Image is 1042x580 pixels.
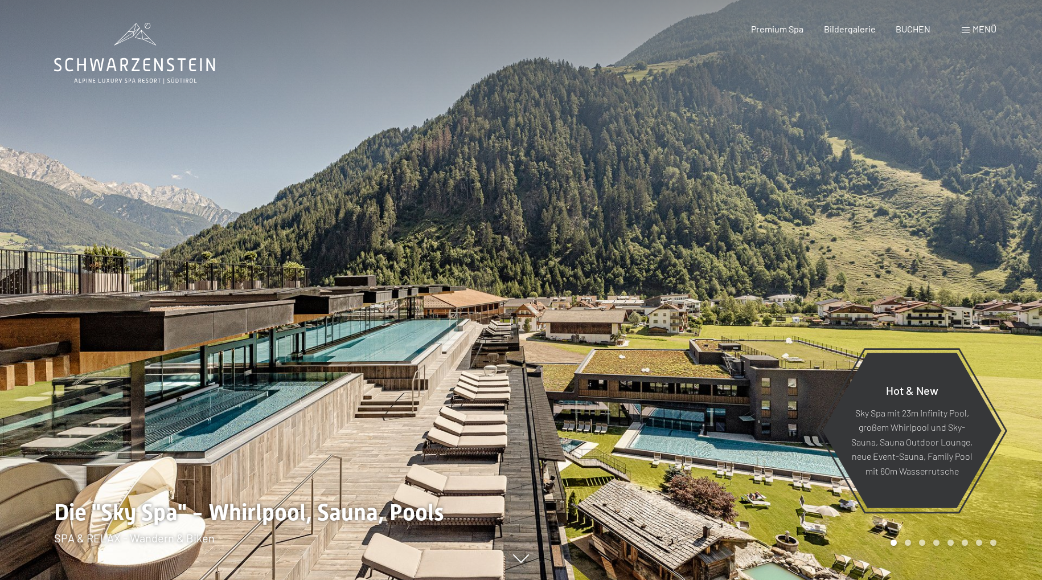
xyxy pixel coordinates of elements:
span: Menü [973,23,996,34]
a: Hot & New Sky Spa mit 23m Infinity Pool, großem Whirlpool und Sky-Sauna, Sauna Outdoor Lounge, ne... [822,352,1002,509]
a: BUCHEN [896,23,930,34]
a: Bildergalerie [824,23,876,34]
div: Carousel Page 6 [962,540,968,546]
div: Carousel Page 4 [933,540,940,546]
div: Carousel Page 3 [919,540,925,546]
a: Premium Spa [751,23,803,34]
div: Carousel Page 5 [947,540,954,546]
div: Carousel Page 7 [976,540,982,546]
span: Hot & New [886,383,938,397]
div: Carousel Page 1 (Current Slide) [891,540,897,546]
div: Carousel Page 2 [905,540,911,546]
div: Carousel Pagination [887,540,996,546]
p: Sky Spa mit 23m Infinity Pool, großem Whirlpool und Sky-Sauna, Sauna Outdoor Lounge, neue Event-S... [850,405,974,478]
div: Carousel Page 8 [990,540,996,546]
